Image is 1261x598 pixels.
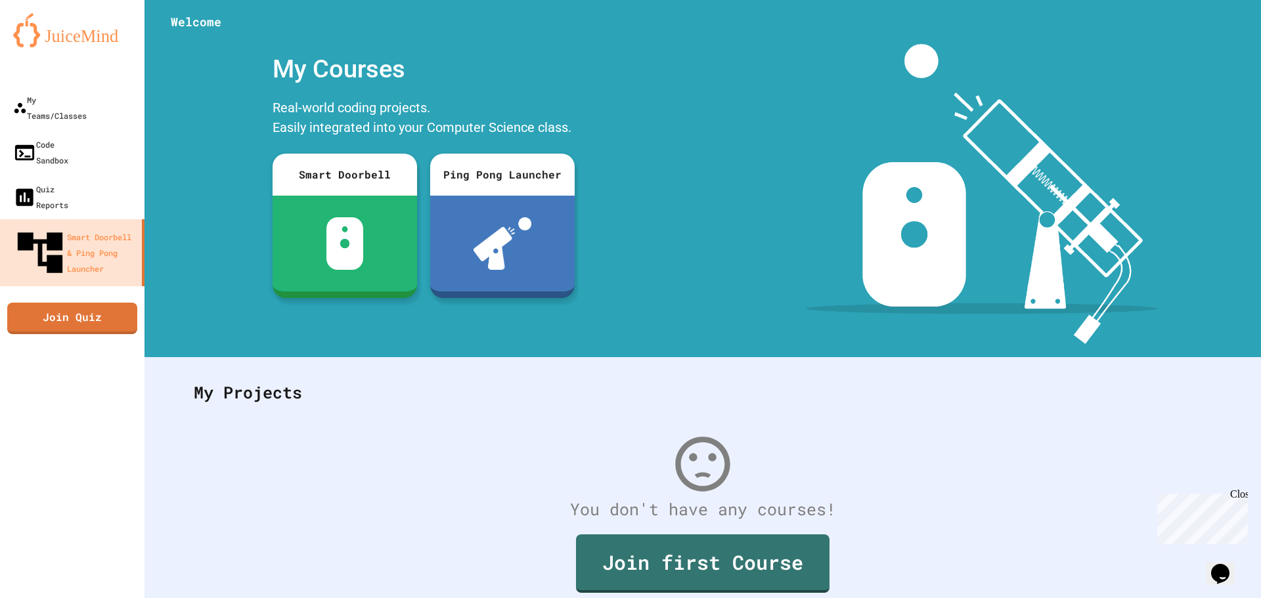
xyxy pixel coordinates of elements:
div: Smart Doorbell & Ping Pong Launcher [13,226,137,280]
div: My Courses [266,44,581,95]
div: Smart Doorbell [273,154,417,196]
div: Chat with us now!Close [5,5,91,83]
div: Ping Pong Launcher [430,154,575,196]
a: Join Quiz [7,303,137,334]
a: Join first Course [576,534,830,593]
div: Code Sandbox [13,137,68,168]
div: My Projects [181,367,1225,418]
div: My Teams/Classes [13,92,87,123]
img: sdb-white.svg [326,217,364,270]
iframe: chat widget [1152,488,1248,544]
img: ppl-with-ball.png [474,217,532,270]
div: Quiz Reports [13,181,68,213]
img: banner-image-my-projects.png [806,44,1158,344]
div: You don't have any courses! [181,497,1225,522]
div: Real-world coding projects. Easily integrated into your Computer Science class. [266,95,581,144]
img: logo-orange.svg [13,13,131,47]
iframe: chat widget [1206,545,1248,585]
